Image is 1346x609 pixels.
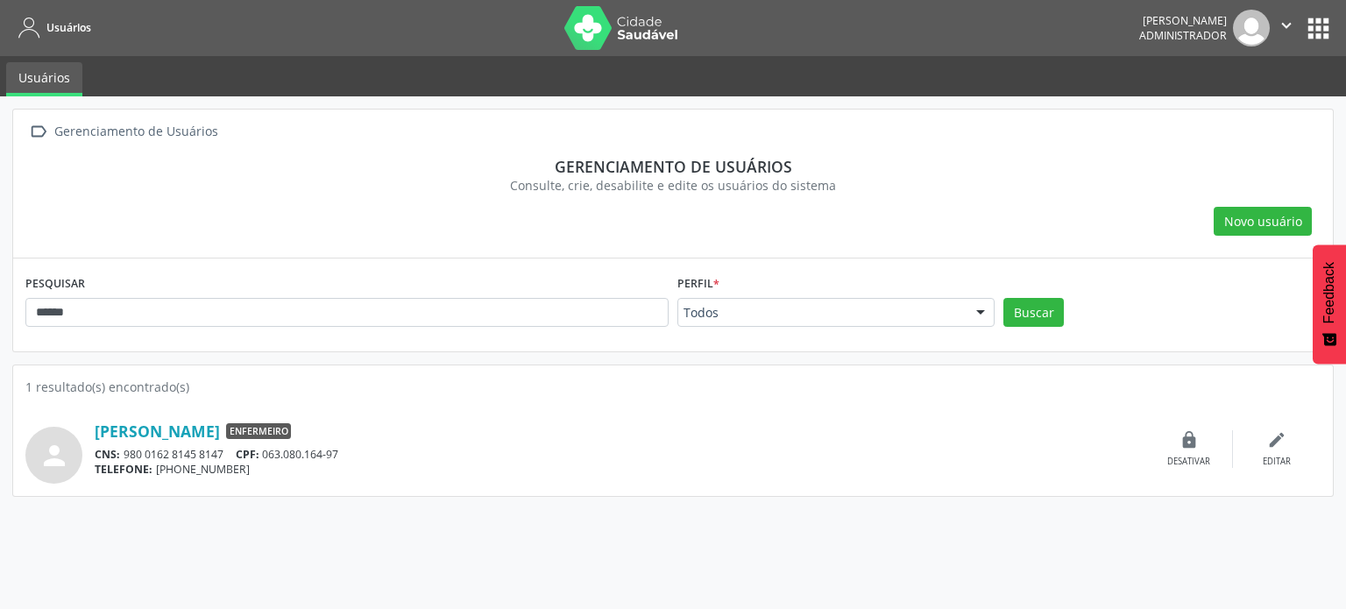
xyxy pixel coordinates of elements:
[12,13,91,42] a: Usuários
[25,119,221,145] a:  Gerenciamento de Usuários
[95,462,152,477] span: TELEFONE:
[677,271,719,298] label: Perfil
[46,20,91,35] span: Usuários
[1303,13,1334,44] button: apps
[684,304,959,322] span: Todos
[1180,430,1199,450] i: lock
[1139,28,1227,43] span: Administrador
[1277,16,1296,35] i: 
[39,440,70,471] i: person
[1313,244,1346,364] button: Feedback - Mostrar pesquisa
[1270,10,1303,46] button: 
[38,157,1308,176] div: Gerenciamento de usuários
[226,423,291,439] span: Enfermeiro
[1003,298,1064,328] button: Buscar
[6,62,82,96] a: Usuários
[95,447,120,462] span: CNS:
[1214,207,1312,237] button: Novo usuário
[1139,13,1227,28] div: [PERSON_NAME]
[1321,262,1337,323] span: Feedback
[38,176,1308,195] div: Consulte, crie, desabilite e edite os usuários do sistema
[95,447,1145,462] div: 980 0162 8145 8147 063.080.164-97
[1263,456,1291,468] div: Editar
[1167,456,1210,468] div: Desativar
[95,421,220,441] a: [PERSON_NAME]
[236,447,259,462] span: CPF:
[95,462,1145,477] div: [PHONE_NUMBER]
[25,119,51,145] i: 
[1267,430,1286,450] i: edit
[1233,10,1270,46] img: img
[25,271,85,298] label: PESQUISAR
[1224,212,1302,230] span: Novo usuário
[25,378,1321,396] div: 1 resultado(s) encontrado(s)
[51,119,221,145] div: Gerenciamento de Usuários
